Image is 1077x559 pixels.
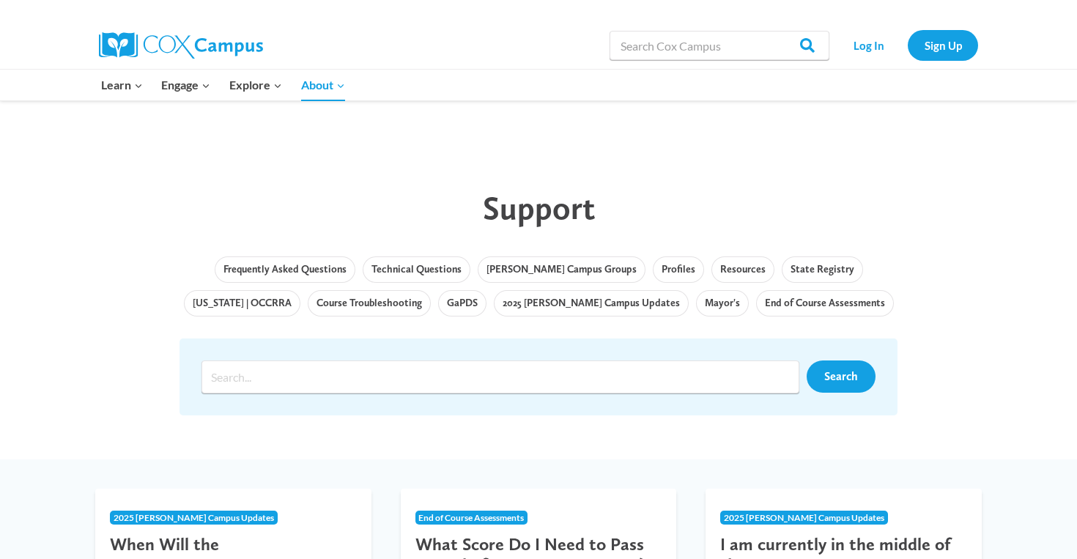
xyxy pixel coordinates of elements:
[756,290,894,316] a: End of Course Assessments
[101,75,143,95] span: Learn
[301,75,345,95] span: About
[837,30,978,60] nav: Secondary Navigation
[908,30,978,60] a: Sign Up
[99,32,263,59] img: Cox Campus
[494,290,689,316] a: 2025 [PERSON_NAME] Campus Updates
[161,75,210,95] span: Engage
[215,256,355,283] a: Frequently Asked Questions
[92,70,354,100] nav: Primary Navigation
[201,360,807,393] form: Search form
[418,512,524,523] span: End of Course Assessments
[711,256,774,283] a: Resources
[229,75,282,95] span: Explore
[782,256,863,283] a: State Registry
[184,290,300,316] a: [US_STATE] | OCCRRA
[308,290,431,316] a: Course Troubleshooting
[114,512,274,523] span: 2025 [PERSON_NAME] Campus Updates
[363,256,470,283] a: Technical Questions
[201,360,799,393] input: Search input
[438,290,486,316] a: GaPDS
[478,256,645,283] a: [PERSON_NAME] Campus Groups
[610,31,829,60] input: Search Cox Campus
[724,512,884,523] span: 2025 [PERSON_NAME] Campus Updates
[696,290,749,316] a: Mayor's
[837,30,900,60] a: Log In
[653,256,704,283] a: Profiles
[483,188,595,227] span: Support
[824,369,858,383] span: Search
[807,360,876,393] a: Search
